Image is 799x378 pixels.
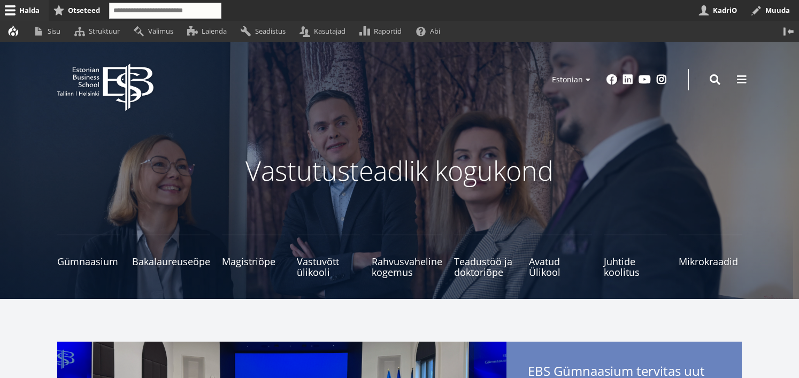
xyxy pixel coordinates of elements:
[129,21,182,42] a: Välimus
[70,21,129,42] a: Struktuur
[236,21,295,42] a: Seadistus
[604,235,667,277] a: Juhtide koolitus
[297,256,360,277] span: Vastuvõtt ülikooli
[454,256,517,277] span: Teadustöö ja doktoriõpe
[604,256,667,277] span: Juhtide koolitus
[57,235,120,277] a: Gümnaasium
[222,256,285,267] span: Magistriõpe
[639,74,651,85] a: Youtube
[529,235,592,277] a: Avatud Ülikool
[778,21,799,42] button: Vertikaalasend
[372,235,442,277] a: Rahvusvaheline kogemus
[297,235,360,277] a: Vastuvõtt ülikooli
[28,21,70,42] a: Sisu
[132,256,210,267] span: Bakalaureuseõpe
[57,256,120,267] span: Gümnaasium
[116,155,683,187] p: Vastutusteadlik kogukond
[656,74,667,85] a: Instagram
[411,21,450,42] a: Abi
[454,235,517,277] a: Teadustöö ja doktoriõpe
[355,21,411,42] a: Raportid
[182,21,236,42] a: Laienda
[623,74,633,85] a: Linkedin
[529,256,592,277] span: Avatud Ülikool
[372,256,442,277] span: Rahvusvaheline kogemus
[132,235,210,277] a: Bakalaureuseõpe
[295,21,355,42] a: Kasutajad
[606,74,617,85] a: Facebook
[679,256,742,267] span: Mikrokraadid
[679,235,742,277] a: Mikrokraadid
[222,235,285,277] a: Magistriõpe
